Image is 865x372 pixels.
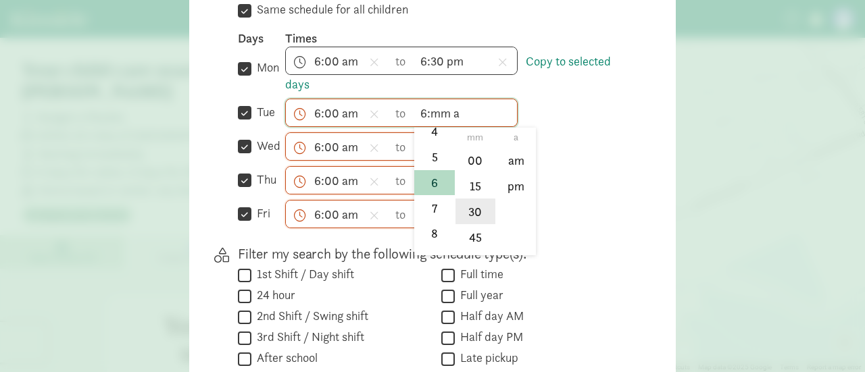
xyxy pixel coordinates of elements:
label: Late pickup [455,350,518,366]
div: Days [238,30,285,47]
label: 1st Shift / Day shift [251,266,354,282]
label: Full year [455,287,503,303]
label: fri [251,205,270,221]
span: to [395,171,407,190]
span: to [395,104,407,122]
li: a [496,128,536,148]
li: 00 [455,148,495,174]
label: mon [251,59,279,76]
label: Half day AM [455,308,524,324]
li: 15 [455,174,495,199]
label: 24 hour [251,287,295,303]
li: pm [496,174,536,199]
input: 7:00 am [286,201,389,228]
li: 45 [455,224,495,250]
input: 7:00 am [286,47,389,74]
li: am [496,148,536,174]
li: 5 [414,144,454,170]
span: to [395,52,407,70]
label: 2nd Shift / Swing shift [251,308,368,324]
li: 30 [455,198,495,224]
label: Same schedule for all children [251,1,408,18]
li: 4 [414,119,454,144]
label: thu [251,171,276,188]
p: Filter my search by the following schedule type(s): [238,244,633,263]
input: 7:00 am [286,167,389,194]
div: Times [285,30,633,47]
li: 8 [414,221,454,246]
input: 7:00 am [286,99,389,126]
li: 6 [414,170,454,196]
input: 7:00 am [286,133,389,160]
label: After school [251,350,318,366]
span: to [395,138,407,156]
label: wed [251,138,280,154]
li: mm [455,128,495,148]
input: 5:00 pm [414,47,517,74]
label: Half day PM [455,329,523,345]
li: 7 [414,195,454,221]
label: Full time [455,266,503,282]
li: 9 [414,246,454,272]
label: tue [251,104,275,120]
label: 3rd Shift / Night shift [251,329,364,345]
span: to [395,205,407,223]
input: 5:00 pm [414,99,517,126]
